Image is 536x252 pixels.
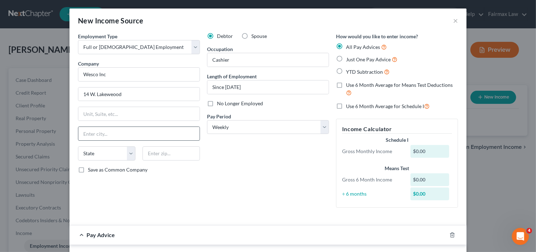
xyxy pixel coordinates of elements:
input: Enter address... [78,88,200,101]
label: How would you like to enter income? [336,33,418,40]
div: ÷ 6 months [339,190,407,197]
div: Schedule I [342,136,452,144]
div: $0.00 [411,173,450,186]
button: × [453,16,458,25]
span: Company [78,61,99,67]
div: New Income Source [78,16,144,26]
div: Gross Monthly Income [339,148,407,155]
input: ex: 2 years [207,80,329,94]
iframe: Intercom live chat [512,228,529,245]
span: YTD Subtraction [346,69,383,75]
input: Unit, Suite, etc... [78,107,200,121]
span: Save as Common Company [88,167,147,173]
label: Length of Employment [207,73,257,80]
div: Gross 6 Month Income [339,176,407,183]
input: Search company by name... [78,67,200,82]
span: Use 6 Month Average for Schedule I [346,103,424,109]
input: -- [207,53,329,67]
span: Pay Period [207,113,231,119]
input: Enter zip... [143,146,200,161]
div: $0.00 [411,145,450,158]
input: Enter city... [78,127,200,140]
div: $0.00 [411,187,450,200]
span: Spouse [251,33,267,39]
h5: Income Calculator [342,125,452,134]
span: Just One Pay Advice [346,56,391,62]
span: No Longer Employed [217,100,263,106]
span: All Pay Advices [346,44,380,50]
span: Debtor [217,33,233,39]
div: Means Test [342,165,452,172]
label: Occupation [207,45,233,53]
span: Use 6 Month Average for Means Test Deductions [346,82,453,88]
span: Employment Type [78,33,117,39]
span: Pay Advice [86,231,115,238]
span: 4 [526,228,532,234]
